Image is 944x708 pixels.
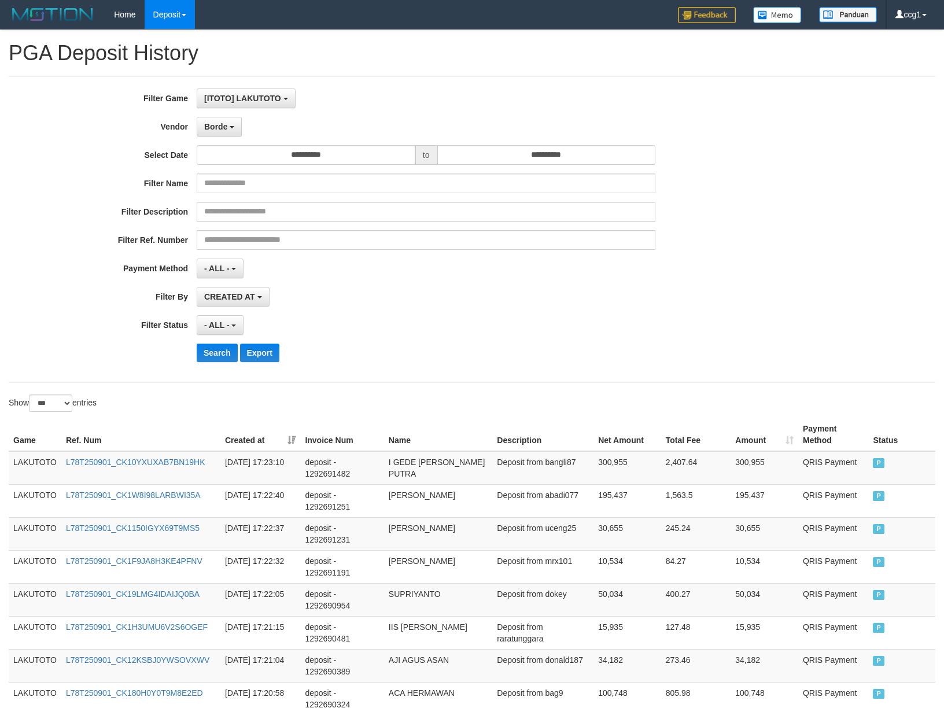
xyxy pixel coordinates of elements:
[731,550,798,583] td: 10,534
[197,344,238,362] button: Search
[678,7,736,23] img: Feedback.jpg
[66,688,203,698] a: L78T250901_CK180H0Y0T9M8E2ED
[300,616,384,649] td: deposit - 1292690481
[753,7,802,23] img: Button%20Memo.svg
[868,418,935,451] th: Status
[220,649,300,682] td: [DATE] 17:21:04
[9,583,61,616] td: LAKUTOTO
[66,622,208,632] a: L78T250901_CK1H3UMU6V2S6OGEF
[492,550,593,583] td: Deposit from mrx101
[873,491,884,501] span: PAID
[661,517,731,550] td: 245.24
[873,689,884,699] span: PAID
[819,7,877,23] img: panduan.png
[798,517,869,550] td: QRIS Payment
[873,623,884,633] span: PAID
[220,583,300,616] td: [DATE] 17:22:05
[204,94,281,103] span: [ITOTO] LAKUTOTO
[197,259,244,278] button: - ALL -
[873,557,884,567] span: PAID
[66,458,205,467] a: L78T250901_CK10YXUXAB7BN19HK
[300,418,384,451] th: Invoice Num
[492,649,593,682] td: Deposit from donald187
[9,484,61,517] td: LAKUTOTO
[384,517,492,550] td: [PERSON_NAME]
[384,583,492,616] td: SUPRIYANTO
[384,649,492,682] td: AJI AGUS ASAN
[873,524,884,534] span: PAID
[798,649,869,682] td: QRIS Payment
[873,590,884,600] span: PAID
[9,418,61,451] th: Game
[661,418,731,451] th: Total Fee
[661,484,731,517] td: 1,563.5
[593,583,661,616] td: 50,034
[593,418,661,451] th: Net Amount
[593,451,661,485] td: 300,955
[66,556,202,566] a: L78T250901_CK1F9JA8H3KE4PFNV
[415,145,437,165] span: to
[384,550,492,583] td: [PERSON_NAME]
[61,418,220,451] th: Ref. Num
[197,89,296,108] button: [ITOTO] LAKUTOTO
[197,315,244,335] button: - ALL -
[300,484,384,517] td: deposit - 1292691251
[9,42,935,65] h1: PGA Deposit History
[593,517,661,550] td: 30,655
[9,550,61,583] td: LAKUTOTO
[300,649,384,682] td: deposit - 1292690389
[300,583,384,616] td: deposit - 1292690954
[204,320,230,330] span: - ALL -
[220,550,300,583] td: [DATE] 17:22:32
[593,616,661,649] td: 15,935
[873,458,884,468] span: PAID
[661,649,731,682] td: 273.46
[798,418,869,451] th: Payment Method
[384,616,492,649] td: IIS [PERSON_NAME]
[593,550,661,583] td: 10,534
[240,344,279,362] button: Export
[220,451,300,485] td: [DATE] 17:23:10
[731,517,798,550] td: 30,655
[300,451,384,485] td: deposit - 1292691482
[798,616,869,649] td: QRIS Payment
[492,517,593,550] td: Deposit from uceng25
[593,649,661,682] td: 34,182
[384,418,492,451] th: Name
[492,616,593,649] td: Deposit from raratunggara
[66,589,200,599] a: L78T250901_CK19LMG4IDAIJQ0BA
[204,264,230,273] span: - ALL -
[731,583,798,616] td: 50,034
[798,484,869,517] td: QRIS Payment
[492,484,593,517] td: Deposit from abadi077
[197,287,270,307] button: CREATED AT
[492,418,593,451] th: Description
[9,6,97,23] img: MOTION_logo.png
[204,122,227,131] span: Borde
[204,292,255,301] span: CREATED AT
[731,484,798,517] td: 195,437
[731,616,798,649] td: 15,935
[9,517,61,550] td: LAKUTOTO
[9,451,61,485] td: LAKUTOTO
[384,484,492,517] td: [PERSON_NAME]
[220,418,300,451] th: Created at: activate to sort column ascending
[66,655,209,665] a: L78T250901_CK12KSBJ0YWSOVXWV
[492,583,593,616] td: Deposit from dokey
[661,583,731,616] td: 400.27
[798,451,869,485] td: QRIS Payment
[798,550,869,583] td: QRIS Payment
[197,117,242,137] button: Borde
[661,451,731,485] td: 2,407.64
[29,394,72,412] select: Showentries
[9,649,61,682] td: LAKUTOTO
[220,517,300,550] td: [DATE] 17:22:37
[300,550,384,583] td: deposit - 1292691191
[731,451,798,485] td: 300,955
[798,583,869,616] td: QRIS Payment
[593,484,661,517] td: 195,437
[731,418,798,451] th: Amount: activate to sort column ascending
[300,517,384,550] td: deposit - 1292691231
[9,616,61,649] td: LAKUTOTO
[873,656,884,666] span: PAID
